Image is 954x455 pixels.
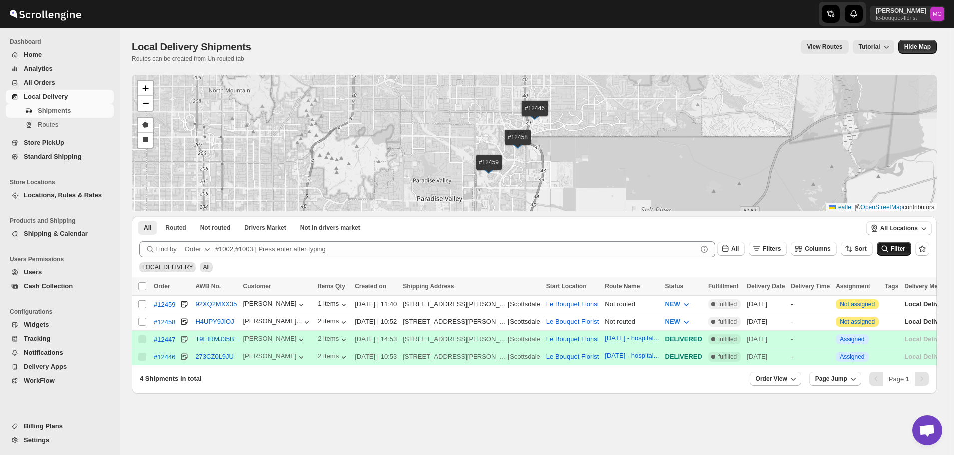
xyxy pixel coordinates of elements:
[481,163,496,174] img: Marker
[807,43,842,51] span: View Routes
[840,318,875,325] button: Not assigned
[10,217,115,225] span: Products and Shipping
[930,7,944,21] span: Melody Gluth
[859,43,880,50] span: Tutorial
[154,299,175,309] button: #12459
[6,265,114,279] button: Users
[179,241,218,257] button: Order
[10,38,115,46] span: Dashboard
[195,300,237,308] button: 92XQ2MXX35
[876,7,926,15] p: [PERSON_NAME]
[889,375,909,383] span: Page
[6,433,114,447] button: Settings
[24,321,49,328] span: Widgets
[665,352,702,362] div: DELIVERED
[861,204,903,211] a: OpenStreetMap
[403,317,507,327] div: [STREET_ADDRESS][PERSON_NAME]
[659,314,697,330] button: NEW
[243,300,307,310] button: [PERSON_NAME]
[155,244,177,254] span: Find by
[140,375,202,382] span: 4 Shipments in total
[38,121,58,128] span: Routes
[318,317,349,327] div: 2 items
[880,224,918,232] span: All Locations
[605,283,640,290] span: Route Name
[10,178,115,186] span: Store Locations
[6,419,114,433] button: Billing Plans
[876,15,926,21] p: le-bouquet-florist
[200,224,231,232] span: Not routed
[904,300,948,308] span: Local Delivery
[8,1,83,26] img: ScrollEngine
[906,375,909,383] b: 1
[10,308,115,316] span: Configurations
[24,436,49,444] span: Settings
[24,191,102,199] span: Locations, Rules & Rates
[791,352,830,362] div: -
[891,245,905,252] span: Filter
[6,227,114,241] button: Shipping & Calendar
[24,282,73,290] span: Cash Collection
[749,242,787,256] button: Filters
[6,332,114,346] button: Tracking
[904,283,951,290] span: Delivery Method
[805,245,830,252] span: Columns
[510,334,540,344] div: Scottsdale
[791,334,830,344] div: -
[243,335,307,345] div: [PERSON_NAME]
[318,335,349,345] button: 2 items
[605,334,659,342] div: [DATE] - hospital...
[6,279,114,293] button: Cash Collection
[546,300,599,308] button: Le Bouquet Florist
[403,317,540,327] div: |
[215,241,697,257] input: #1002,#1003 | Press enter after typing
[24,363,67,370] span: Delivery Apps
[6,48,114,62] button: Home
[885,283,898,290] span: Tags
[546,353,599,360] button: Le Bouquet Florist
[142,82,149,94] span: +
[933,11,942,17] text: MG
[403,352,540,362] div: |
[243,317,302,325] div: [PERSON_NAME]...
[243,283,271,290] span: Customer
[38,107,71,114] span: Shipments
[154,317,175,327] button: #12458
[546,283,587,290] span: Start Location
[510,352,540,362] div: Scottsdale
[6,76,114,90] button: All Orders
[718,353,737,361] span: fulfilled
[24,93,68,100] span: Local Delivery
[605,299,659,309] div: Not routed
[243,352,307,362] button: [PERSON_NAME]
[6,374,114,388] button: WorkFlow
[510,317,540,327] div: Scottsdale
[866,221,932,235] button: All Locations
[318,300,349,310] button: 1 items
[750,372,801,386] button: Order View
[6,346,114,360] button: Notifications
[24,153,82,160] span: Standard Shipping
[747,317,785,327] div: [DATE]
[870,6,945,22] button: User menu
[840,336,864,343] button: Assigned
[791,299,830,309] div: -
[355,352,397,362] div: [DATE] | 10:53
[294,221,366,235] button: Un-claimable
[24,79,55,86] span: All Orders
[355,317,397,327] div: [DATE] | 10:52
[869,372,929,386] nav: Pagination
[665,283,684,290] span: Status
[355,299,397,309] div: [DATE] | 11:40
[840,353,864,360] button: Assigned
[24,139,64,146] span: Store PickUp
[718,300,737,308] span: fulfilled
[318,352,349,362] div: 2 items
[159,221,192,235] button: Routed
[510,138,525,149] img: Marker
[605,352,659,359] button: [DATE] - hospital...
[195,335,234,343] button: T9EIRMJ35B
